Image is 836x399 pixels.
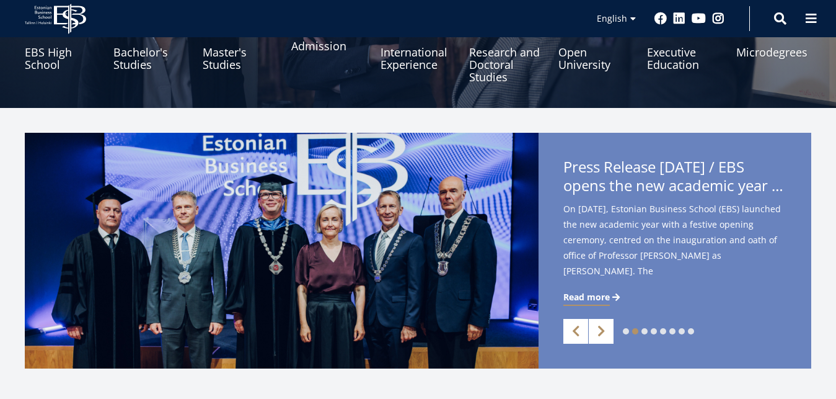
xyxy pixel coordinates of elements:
[712,12,724,25] a: Instagram
[563,176,786,195] span: opens the new academic year with the inauguration of [PERSON_NAME] [PERSON_NAME] – international ...
[203,21,278,83] a: Master's Studies
[381,21,455,83] a: International Experience
[113,21,188,83] a: Bachelor's Studies
[660,328,666,334] a: 5
[692,12,706,25] a: Youtube
[736,21,811,83] a: Microdegrees
[647,21,722,83] a: Executive Education
[632,328,638,334] a: 2
[673,12,685,25] a: Linkedin
[679,328,685,334] a: 7
[563,158,786,199] span: Press Release [DATE] / EBS
[641,328,648,334] a: 3
[563,201,786,298] span: On [DATE], Estonian Business School (EBS) launched the new academic year with a festive opening c...
[688,328,694,334] a: 8
[563,291,622,303] a: Read more
[651,328,657,334] a: 4
[623,328,629,334] a: 1
[654,12,667,25] a: Facebook
[669,328,675,334] a: 6
[558,21,633,83] a: Open University
[563,319,588,344] a: Previous
[291,21,366,83] a: Admission
[589,319,614,344] a: Next
[25,21,100,83] a: EBS High School
[469,21,544,83] a: Research and Doctoral Studies
[25,133,539,369] img: Rector inaugaration
[563,291,610,303] span: Read more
